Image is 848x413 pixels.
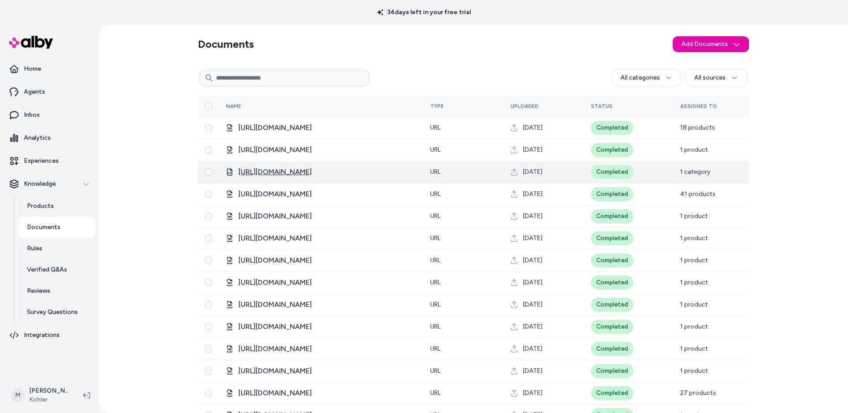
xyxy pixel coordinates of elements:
p: Knowledge [24,180,56,188]
div: Completed [591,298,633,312]
div: K-TS10583-4_spec_US-CA_Kohler_en/.pdf [226,211,416,222]
span: URL [430,190,441,198]
h2: Documents [198,37,254,51]
div: 1204794-2/.pdf [226,122,416,133]
span: URL [430,234,441,242]
img: alby Logo [9,36,53,49]
span: 1 product [680,279,708,286]
span: [URL][DOMAIN_NAME] [238,277,312,288]
span: [URL][DOMAIN_NAME] [238,167,312,177]
span: 27 products [680,389,716,397]
div: Name [226,103,292,110]
span: All categories [621,73,660,82]
span: [URL][DOMAIN_NAME] [238,344,312,354]
a: Products [18,195,95,217]
button: Select row [205,213,212,220]
p: Agents [24,88,45,96]
button: Select row [205,235,212,242]
span: [URL][DOMAIN_NAME] [238,321,312,332]
button: Knowledge [4,173,95,195]
span: [URL][DOMAIN_NAME] [238,211,312,222]
p: Analytics [24,134,51,142]
a: Verified Q&As [18,259,95,280]
div: K-39951-0_spec_US-CA_Kohler_en/.pdf [226,299,416,310]
span: [DATE] [523,389,542,398]
div: 1624819-2/.pdf [226,388,416,398]
div: Completed [591,143,633,157]
button: Select row [205,279,212,286]
span: 1 product [680,212,708,220]
div: K-39963-1_spec_US-CA_Kohler_en/.pdf [226,344,416,354]
button: Select row [205,345,212,352]
span: URL [430,389,441,397]
button: Select row [205,367,212,375]
div: Completed [591,121,633,135]
button: Select row [205,191,212,198]
span: URL [430,279,441,286]
span: [DATE] [523,234,542,243]
span: URL [430,168,441,176]
button: Select row [205,323,212,330]
span: 1 product [680,146,708,153]
span: [URL][DOMAIN_NAME] [238,189,312,199]
div: Completed [591,386,633,400]
span: 1 product [680,323,708,330]
div: K-25164_spec_US-CA_Kohler_en/.pdf [226,145,416,155]
div: Completed [591,364,633,378]
span: Kohler [29,395,69,404]
span: Type [430,103,444,109]
div: Completed [591,275,633,290]
p: Integrations [24,331,60,340]
a: Inbox [4,104,95,126]
div: Completed [591,320,633,334]
a: Experiences [4,150,95,172]
span: Uploaded [511,103,538,109]
span: [URL][DOMAIN_NAME] [238,233,312,244]
p: Documents [27,223,61,232]
p: Reviews [27,287,50,295]
button: Select row [205,390,212,397]
p: Rules [27,244,42,253]
span: 1 product [680,301,708,308]
span: M [11,388,25,402]
span: [URL][DOMAIN_NAME] [238,255,312,266]
p: Inbox [24,111,40,119]
div: Completed [591,342,633,356]
span: [URL][DOMAIN_NAME] [238,299,312,310]
span: URL [430,323,441,330]
span: [DATE] [523,322,542,331]
span: [DATE] [523,300,542,309]
div: K-39950-1_spec_US-CA_Kohler_en/.pdf [226,233,416,244]
p: Home [24,65,41,73]
button: Add Documents [673,36,749,52]
span: 1 product [680,256,708,264]
button: M[PERSON_NAME]Kohler [5,381,76,409]
span: URL [430,345,441,352]
span: [DATE] [523,212,542,221]
span: [DATE] [523,168,542,176]
div: Completed [591,231,633,245]
span: [DATE] [523,367,542,375]
span: 1 product [680,234,708,242]
a: Integrations [4,325,95,346]
span: 1 product [680,345,708,352]
div: K-40045-1_spec_US-CA_Kohler_en/.pdf [226,366,416,376]
a: Documents [18,217,95,238]
p: Survey Questions [27,308,78,317]
span: 1 category [680,168,710,176]
span: [DATE] [523,278,542,287]
button: All sources [685,69,747,86]
span: All sources [694,73,726,82]
span: URL [430,124,441,131]
a: Survey Questions [18,302,95,323]
button: Select all [205,103,212,110]
span: URL [430,146,441,153]
div: Completed [591,187,633,201]
button: Select row [205,257,212,264]
a: Rules [18,238,95,259]
button: Select row [205,146,212,153]
button: Select row [205,301,212,308]
div: K-39963-0_spec_US-CA_Kohler_en/.pdf [226,255,416,266]
p: Verified Q&As [27,265,67,274]
p: 34 days left in your free trial [372,8,476,17]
